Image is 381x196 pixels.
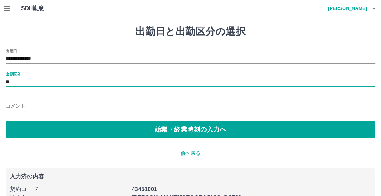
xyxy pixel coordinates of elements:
p: 入力済の内容 [10,174,371,179]
b: 43451001 [132,186,157,192]
button: 始業・終業時刻の入力へ [6,121,375,138]
p: 前へ戻る [6,150,375,157]
h1: 出勤日と出勤区分の選択 [6,26,375,38]
label: 出勤区分 [6,71,20,77]
p: 契約コード : [10,185,128,194]
label: 出勤日 [6,48,17,53]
